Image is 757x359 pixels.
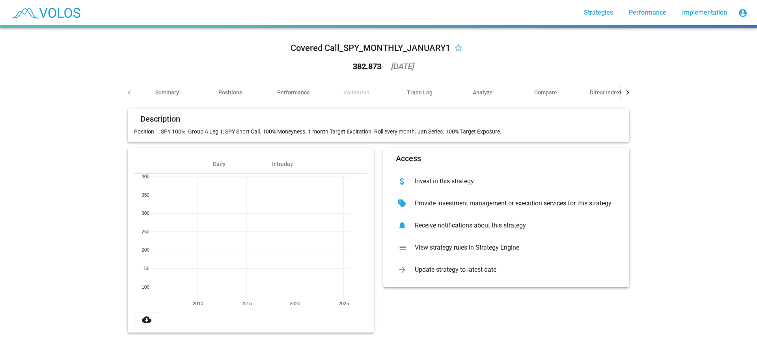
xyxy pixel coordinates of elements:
[291,42,451,55] div: Covered Call_SPY_MONTHLY_JANUARY1
[623,6,673,20] a: Performance
[408,244,617,252] div: View strategy rules in Strategy Engine
[396,263,408,276] mat-icon: arrow_forward
[343,88,369,96] div: Validation
[473,88,493,96] div: Analyze
[396,154,421,162] mat-card-title: Access
[155,88,179,96] div: Summary
[134,128,623,135] p: Position 1: SPY 100%. Group A Leg 1: SPY Short Call. 100% Moneyness. 1 month Target Expiration. R...
[396,219,408,232] mat-icon: notifications
[213,160,226,168] div: Daily
[407,88,433,96] div: Trade Log
[390,170,623,192] button: Invest in this strategy
[396,197,408,210] mat-icon: sell
[396,175,408,188] mat-icon: attach_money
[218,88,242,96] div: Positions
[140,115,180,123] mat-card-title: Description
[390,192,623,214] button: Provide investment management or execution services for this strategy
[6,3,84,23] img: blue_transparent.png
[629,9,666,16] span: Performance
[408,222,617,229] div: Receive notifications about this strategy
[142,315,151,324] mat-icon: cloud_download
[390,214,623,237] button: Receive notifications about this strategy
[277,88,310,96] div: Performance
[738,8,748,18] mat-icon: account_circle
[584,9,613,16] span: Strategies
[682,9,727,16] span: Implementation
[590,88,628,96] div: Direct Indexing
[408,199,617,207] div: Provide investment management or execution services for this strategy
[578,6,619,20] a: Strategies
[391,62,414,70] div: [DATE]
[408,177,617,185] div: Invest in this strategy
[676,6,733,20] a: Implementation
[390,259,623,281] button: Update strategy to latest date
[353,62,381,70] div: 382.873
[396,241,408,254] mat-icon: list
[390,237,623,259] button: View strategy rules in Strategy Engine
[454,44,463,53] mat-icon: star_border
[408,266,617,274] div: Update strategy to latest date
[272,160,293,168] div: Intraday
[534,88,557,96] div: Compare
[123,102,634,339] summary: DescriptionPosition 1: SPY 100%. Group A Leg 1: SPY Short Call. 100% Moneyness. 1 month Target Ex...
